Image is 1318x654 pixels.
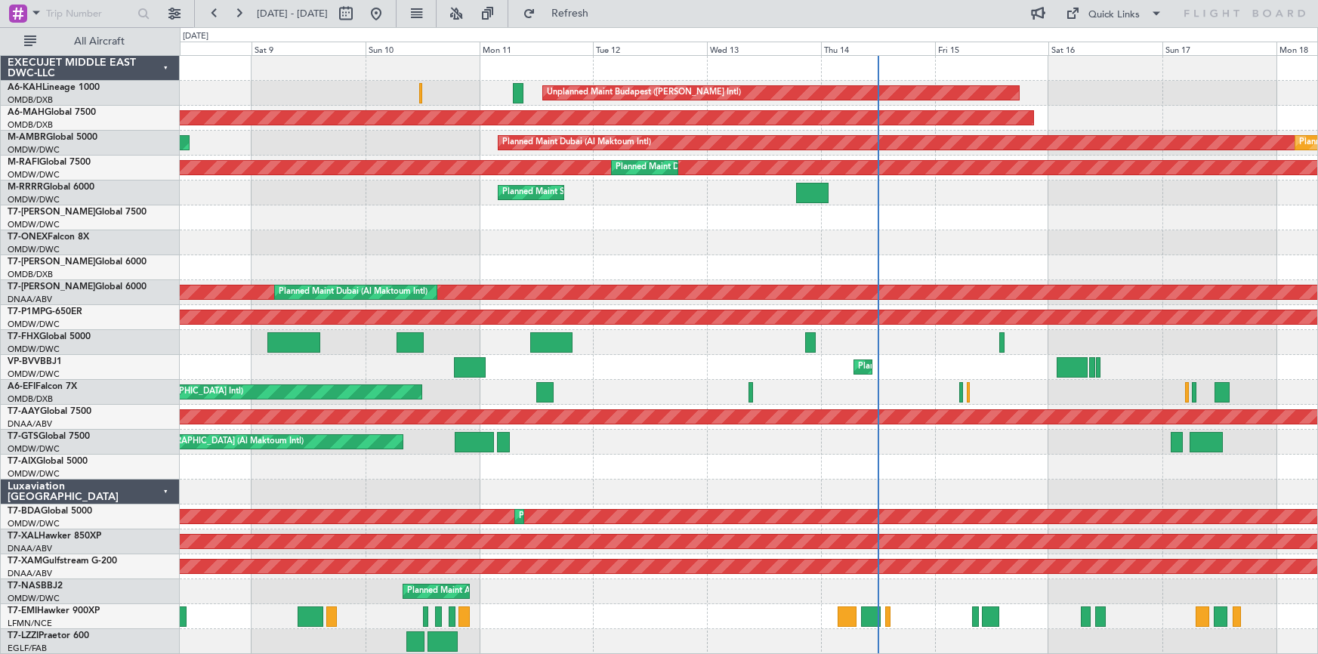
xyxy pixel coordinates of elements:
a: OMDW/DWC [8,169,60,180]
a: A6-EFIFalcon 7X [8,382,77,391]
a: M-RRRRGlobal 6000 [8,183,94,192]
a: OMDW/DWC [8,369,60,380]
a: OMDB/DXB [8,119,53,131]
span: T7-AIX [8,457,36,466]
div: Sat 16 [1048,42,1162,55]
a: OMDB/DXB [8,393,53,405]
span: All Aircraft [39,36,159,47]
div: Planned Maint Dubai (Al Maktoum Intl) [858,356,1007,378]
a: M-AMBRGlobal 5000 [8,133,97,142]
div: Wed 13 [707,42,821,55]
a: T7-BDAGlobal 5000 [8,507,92,516]
a: T7-NASBBJ2 [8,582,63,591]
span: Refresh [539,8,602,19]
span: T7-ONEX [8,233,48,242]
span: A6-MAH [8,108,45,117]
div: Planned Maint Dubai (Al Maktoum Intl) [616,156,764,179]
a: OMDB/DXB [8,94,53,106]
a: DNAA/ABV [8,543,52,554]
a: T7-[PERSON_NAME]Global 6000 [8,282,147,292]
span: [DATE] - [DATE] [257,7,328,20]
a: OMDW/DWC [8,443,60,455]
span: T7-[PERSON_NAME] [8,282,95,292]
span: T7-[PERSON_NAME] [8,258,95,267]
a: T7-GTSGlobal 7500 [8,432,90,441]
input: Trip Number [46,2,133,25]
button: Quick Links [1058,2,1170,26]
div: Unplanned Maint [GEOGRAPHIC_DATA] (Al Maktoum Intl) [80,430,304,453]
span: T7-XAM [8,557,42,566]
a: DNAA/ABV [8,294,52,305]
a: T7-LZZIPraetor 600 [8,631,89,640]
div: Fri 15 [935,42,1049,55]
span: T7-BDA [8,507,41,516]
a: OMDW/DWC [8,219,60,230]
div: Sun 17 [1162,42,1276,55]
span: M-AMBR [8,133,46,142]
a: OMDW/DWC [8,319,60,330]
a: EGLF/FAB [8,643,47,654]
a: T7-[PERSON_NAME]Global 6000 [8,258,147,267]
span: T7-LZZI [8,631,39,640]
a: T7-ONEXFalcon 8X [8,233,89,242]
a: OMDW/DWC [8,468,60,480]
a: DNAA/ABV [8,568,52,579]
a: T7-FHXGlobal 5000 [8,332,91,341]
div: Thu 14 [821,42,935,55]
a: T7-AAYGlobal 7500 [8,407,91,416]
a: OMDW/DWC [8,144,60,156]
div: Planned Maint Dubai (Al Maktoum Intl) [279,281,428,304]
a: DNAA/ABV [8,418,52,430]
span: T7-GTS [8,432,39,441]
span: T7-[PERSON_NAME] [8,208,95,217]
a: A6-KAHLineage 1000 [8,83,100,92]
a: M-RAFIGlobal 7500 [8,158,91,167]
div: Unplanned Maint Budapest ([PERSON_NAME] Intl) [547,82,741,104]
span: M-RAFI [8,158,39,167]
a: OMDW/DWC [8,518,60,529]
span: T7-FHX [8,332,39,341]
span: T7-AAY [8,407,40,416]
div: Fri 8 [137,42,252,55]
span: T7-XAL [8,532,39,541]
div: Sun 10 [366,42,480,55]
div: Quick Links [1088,8,1140,23]
span: VP-BVV [8,357,40,366]
a: OMDW/DWC [8,194,60,205]
a: T7-AIXGlobal 5000 [8,457,88,466]
div: Planned Maint Southend [502,181,596,204]
span: T7-NAS [8,582,41,591]
span: T7-EMI [8,606,37,615]
div: Planned Maint Dubai (Al Maktoum Intl) [519,505,668,528]
div: Mon 11 [480,42,594,55]
div: Tue 12 [593,42,707,55]
a: VP-BVVBBJ1 [8,357,62,366]
a: A6-MAHGlobal 7500 [8,108,96,117]
div: Planned Maint Abuja ([PERSON_NAME] Intl) [407,580,577,603]
div: Sat 9 [252,42,366,55]
a: OMDW/DWC [8,244,60,255]
a: OMDW/DWC [8,344,60,355]
span: A6-EFI [8,382,35,391]
span: M-RRRR [8,183,43,192]
a: T7-XALHawker 850XP [8,532,101,541]
span: A6-KAH [8,83,42,92]
a: LFMN/NCE [8,618,52,629]
a: OMDW/DWC [8,593,60,604]
button: Refresh [516,2,607,26]
a: OMDB/DXB [8,269,53,280]
div: Planned Maint Dubai (Al Maktoum Intl) [502,131,651,154]
button: All Aircraft [17,29,164,54]
div: [DATE] [183,30,208,43]
a: T7-P1MPG-650ER [8,307,82,316]
a: T7-EMIHawker 900XP [8,606,100,615]
a: T7-[PERSON_NAME]Global 7500 [8,208,147,217]
a: T7-XAMGulfstream G-200 [8,557,117,566]
span: T7-P1MP [8,307,45,316]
